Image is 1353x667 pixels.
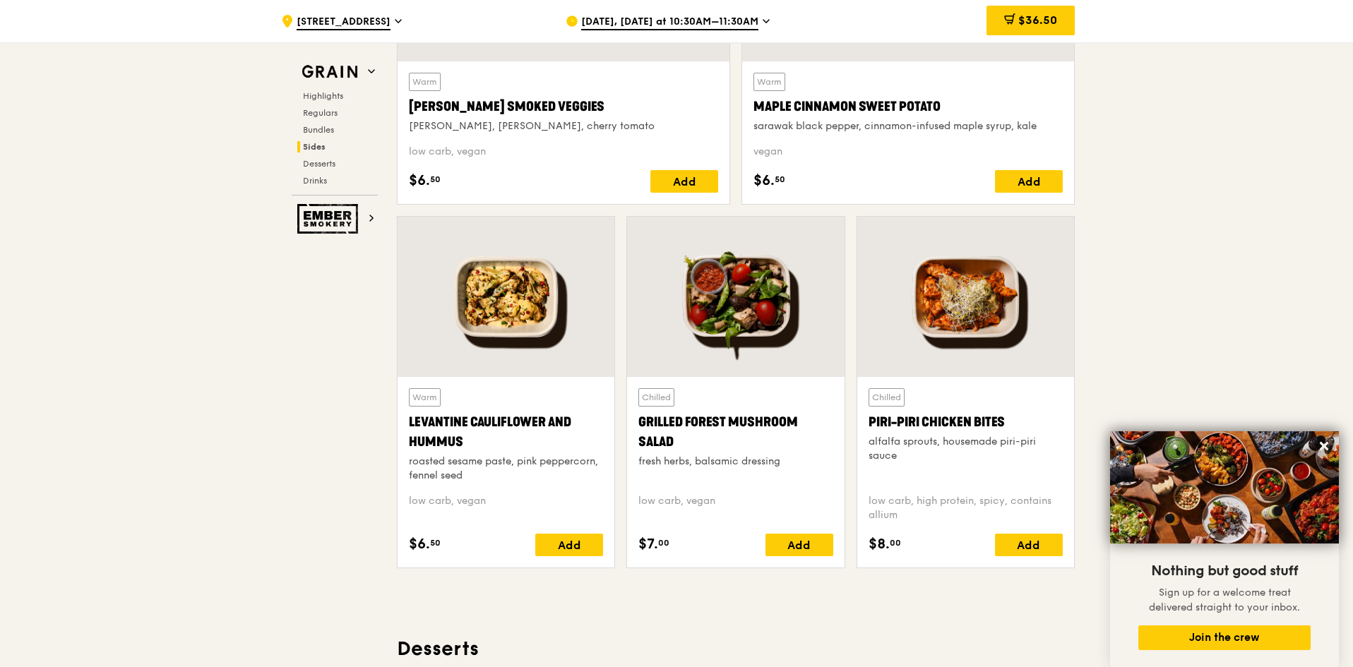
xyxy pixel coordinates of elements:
div: low carb, vegan [409,145,718,159]
div: Warm [409,73,441,91]
div: Add [995,170,1063,193]
span: Highlights [303,91,343,101]
span: 00 [890,537,901,548]
span: $7. [638,534,658,555]
span: [DATE], [DATE] at 10:30AM–11:30AM [581,15,758,30]
div: roasted sesame paste, pink peppercorn, fennel seed [409,455,603,483]
span: Bundles [303,125,334,135]
div: Maple Cinnamon Sweet Potato [753,97,1063,116]
span: 50 [430,174,441,185]
span: $6. [409,534,430,555]
div: Levantine Cauliflower and Hummus [409,412,603,452]
div: Chilled [638,388,674,407]
h3: Desserts [397,636,1075,661]
div: sarawak black pepper, cinnamon-infused maple syrup, kale [753,119,1063,133]
div: Chilled [869,388,905,407]
img: Grain web logo [297,59,362,85]
span: [STREET_ADDRESS] [297,15,391,30]
span: 50 [430,537,441,548]
div: Add [765,534,833,556]
span: Nothing but good stuff [1151,563,1298,579]
img: Ember Smokery web logo [297,204,362,234]
span: Regulars [303,108,338,118]
button: Close [1313,435,1335,457]
div: Piri-piri Chicken Bites [869,412,1063,432]
div: low carb, high protein, spicy, contains allium [869,494,1063,522]
div: [PERSON_NAME], [PERSON_NAME], cherry tomato [409,119,718,133]
span: Sides [303,142,326,152]
img: DSC07876-Edit02-Large.jpeg [1110,431,1339,543]
span: $36.50 [1018,13,1057,27]
div: Add [535,534,603,556]
span: Desserts [303,159,335,169]
span: $8. [869,534,890,555]
div: Grilled Forest Mushroom Salad [638,412,833,452]
div: Warm [753,73,785,91]
span: $6. [753,170,775,191]
div: low carb, vegan [638,494,833,522]
div: fresh herbs, balsamic dressing [638,455,833,469]
div: Add [995,534,1063,556]
div: vegan [753,145,1063,159]
div: alfalfa sprouts, housemade piri-piri sauce [869,435,1063,463]
div: low carb, vegan [409,494,603,522]
button: Join the crew [1138,625,1311,650]
div: [PERSON_NAME] Smoked Veggies [409,97,718,116]
span: 00 [658,537,669,548]
span: Drinks [303,176,327,186]
span: $6. [409,170,430,191]
div: Add [650,170,718,193]
div: Warm [409,388,441,407]
span: Sign up for a welcome treat delivered straight to your inbox. [1149,587,1300,613]
span: 50 [775,174,785,185]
